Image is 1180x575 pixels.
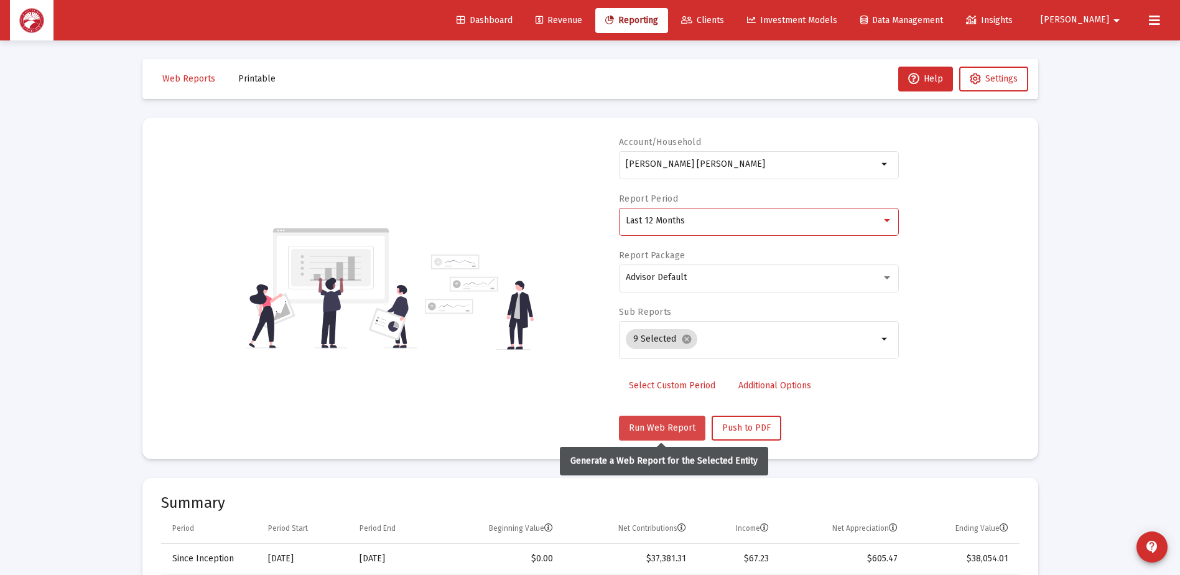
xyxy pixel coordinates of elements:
[161,544,259,574] td: Since Inception
[778,544,906,574] td: $605.47
[906,514,1019,544] td: Column Ending Value
[619,250,685,261] label: Report Package
[629,423,695,433] span: Run Web Report
[457,15,513,26] span: Dashboard
[437,544,562,574] td: $0.00
[618,523,686,533] div: Net Contributions
[985,73,1018,84] span: Settings
[860,15,943,26] span: Data Management
[906,544,1019,574] td: $38,054.01
[956,8,1023,33] a: Insights
[908,73,943,84] span: Help
[619,137,701,147] label: Account/Household
[959,67,1028,91] button: Settings
[360,553,429,565] div: [DATE]
[246,227,417,350] img: reporting
[268,553,342,565] div: [DATE]
[626,215,685,226] span: Last 12 Months
[626,327,878,352] mat-chip-list: Selection
[626,159,878,169] input: Search or select an account or household
[619,307,671,317] label: Sub Reports
[778,514,906,544] td: Column Net Appreciation
[1041,15,1109,26] span: [PERSON_NAME]
[626,272,687,283] span: Advisor Default
[722,423,771,433] span: Push to PDF
[695,544,778,574] td: $67.23
[351,514,437,544] td: Column Period End
[161,514,259,544] td: Column Period
[671,8,734,33] a: Clients
[437,514,562,544] td: Column Beginning Value
[425,255,534,350] img: reporting-alt
[1026,7,1139,32] button: [PERSON_NAME]
[595,8,668,33] a: Reporting
[1109,8,1124,33] mat-icon: arrow_drop_down
[526,8,592,33] a: Revenue
[268,523,308,533] div: Period Start
[619,416,705,441] button: Run Web Report
[747,15,837,26] span: Investment Models
[681,15,724,26] span: Clients
[681,334,692,345] mat-icon: cancel
[629,380,715,391] span: Select Custom Period
[738,380,811,391] span: Additional Options
[966,15,1013,26] span: Insights
[161,497,1020,509] mat-card-title: Summary
[955,523,1008,533] div: Ending Value
[447,8,523,33] a: Dashboard
[19,8,44,33] img: Dashboard
[878,332,893,347] mat-icon: arrow_drop_down
[737,8,847,33] a: Investment Models
[878,157,893,172] mat-icon: arrow_drop_down
[172,523,194,533] div: Period
[228,67,286,91] button: Printable
[562,514,695,544] td: Column Net Contributions
[360,523,396,533] div: Period End
[736,523,769,533] div: Income
[238,73,276,84] span: Printable
[626,329,697,349] mat-chip: 9 Selected
[619,194,678,204] label: Report Period
[562,544,695,574] td: $37,381.31
[695,514,778,544] td: Column Income
[259,514,351,544] td: Column Period Start
[832,523,898,533] div: Net Appreciation
[850,8,953,33] a: Data Management
[489,523,553,533] div: Beginning Value
[605,15,658,26] span: Reporting
[536,15,582,26] span: Revenue
[712,416,781,441] button: Push to PDF
[162,73,215,84] span: Web Reports
[898,67,953,91] button: Help
[152,67,225,91] button: Web Reports
[1145,540,1159,554] mat-icon: contact_support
